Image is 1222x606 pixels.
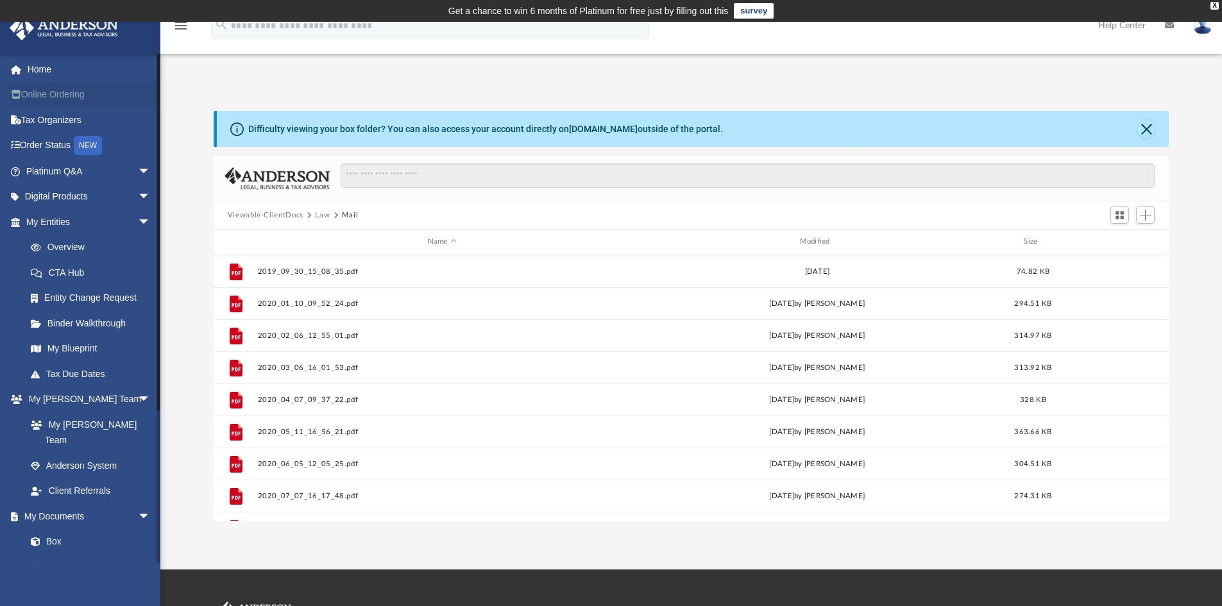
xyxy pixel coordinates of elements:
[632,458,1002,469] div: [DATE] by [PERSON_NAME]
[138,209,164,235] span: arrow_drop_down
[1014,428,1051,435] span: 363.66 KB
[18,361,170,387] a: Tax Due Dates
[632,490,1002,501] div: [DATE] by [PERSON_NAME]
[214,255,1169,521] div: grid
[18,412,157,453] a: My [PERSON_NAME] Team
[138,184,164,210] span: arrow_drop_down
[138,158,164,185] span: arrow_drop_down
[1064,236,1154,248] div: id
[1210,2,1219,10] div: close
[173,24,189,33] a: menu
[1193,16,1212,35] img: User Pic
[9,209,170,235] a: My Entitiesarrow_drop_down
[632,362,1002,373] div: [DATE] by [PERSON_NAME]
[257,428,627,436] button: 2020_05_11_16_56_21.pdf
[1136,206,1155,224] button: Add
[9,184,170,210] a: Digital Productsarrow_drop_down
[228,210,303,221] button: Viewable-ClientDocs
[173,18,189,33] i: menu
[341,164,1155,188] input: Search files and folders
[1017,267,1049,274] span: 74.82 KB
[734,3,774,19] a: survey
[9,387,164,412] a: My [PERSON_NAME] Teamarrow_drop_down
[1014,492,1051,499] span: 274.31 KB
[18,554,164,580] a: Meeting Minutes
[1007,236,1058,248] div: Size
[9,107,170,133] a: Tax Organizers
[632,298,1002,309] div: [DATE] by [PERSON_NAME]
[1020,396,1046,403] span: 328 KB
[257,396,627,404] button: 2020_04_07_09_37_22.pdf
[6,15,122,40] img: Anderson Advisors Platinum Portal
[18,285,170,311] a: Entity Change Request
[257,236,626,248] div: Name
[9,82,170,108] a: Online Ordering
[448,3,729,19] div: Get a chance to win 6 months of Platinum for free just by filling out this
[18,260,170,285] a: CTA Hub
[632,236,1001,248] div: Modified
[9,503,164,529] a: My Documentsarrow_drop_down
[9,158,170,184] a: Platinum Q&Aarrow_drop_down
[18,453,164,478] a: Anderson System
[257,460,627,468] button: 2020_06_05_12_05_25.pdf
[257,364,627,372] button: 2020_03_06_16_01_53.pdf
[257,492,627,500] button: 2020_07_07_16_17_48.pdf
[74,136,102,155] div: NEW
[138,503,164,530] span: arrow_drop_down
[569,124,638,134] a: [DOMAIN_NAME]
[1014,364,1051,371] span: 313.92 KB
[632,426,1002,437] div: [DATE] by [PERSON_NAME]
[9,56,170,82] a: Home
[138,387,164,413] span: arrow_drop_down
[9,133,170,159] a: Order StatusNEW
[632,394,1002,405] div: [DATE] by [PERSON_NAME]
[632,330,1002,341] div: [DATE] by [PERSON_NAME]
[1014,332,1051,339] span: 314.97 KB
[315,210,330,221] button: Law
[632,265,1002,277] div: [DATE]
[18,529,157,555] a: Box
[18,336,164,362] a: My Blueprint
[1110,206,1130,224] button: Switch to Grid View
[18,310,170,336] a: Binder Walkthrough
[257,267,627,276] button: 2019_09_30_15_08_35.pdf
[1137,120,1155,138] button: Close
[342,210,359,221] button: Mail
[214,17,228,31] i: search
[257,299,627,308] button: 2020_01_10_09_52_24.pdf
[257,332,627,340] button: 2020_02_06_12_55_01.pdf
[1014,299,1051,307] span: 294.51 KB
[219,236,251,248] div: id
[18,235,170,260] a: Overview
[18,478,164,504] a: Client Referrals
[248,122,723,136] div: Difficulty viewing your box folder? You can also access your account directly on outside of the p...
[1014,460,1051,467] span: 304.51 KB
